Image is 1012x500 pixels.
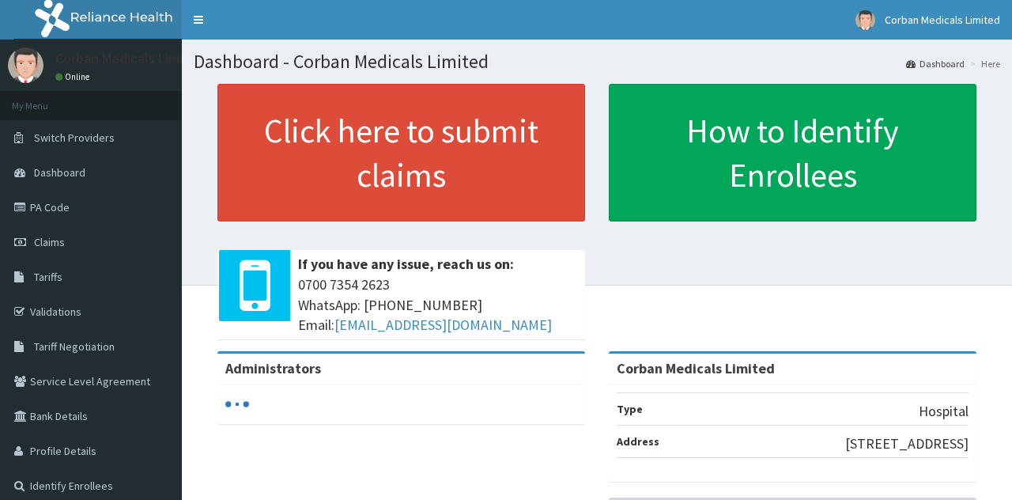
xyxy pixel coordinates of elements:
svg: audio-loading [225,392,249,416]
p: Hospital [919,401,969,422]
span: 0700 7354 2623 WhatsApp: [PHONE_NUMBER] Email: [298,275,577,335]
img: User Image [8,47,43,83]
a: [EMAIL_ADDRESS][DOMAIN_NAME] [334,316,552,334]
strong: Corban Medicals Limited [617,359,775,377]
span: Tariff Negotiation [34,339,115,354]
p: [STREET_ADDRESS] [845,434,969,454]
b: If you have any issue, reach us on: [298,255,514,273]
span: Dashboard [34,165,85,180]
a: How to Identify Enrollees [609,84,976,222]
img: User Image [855,10,875,30]
span: Claims [34,235,65,249]
b: Type [617,402,643,416]
b: Administrators [225,359,321,377]
span: Tariffs [34,270,62,284]
h1: Dashboard - Corban Medicals Limited [194,51,1000,72]
span: Switch Providers [34,131,115,145]
b: Address [617,434,659,449]
li: Here [966,57,1000,70]
span: Corban Medicals Limited [885,13,1000,27]
p: Corban Medicals Limited [55,51,205,66]
a: Dashboard [906,57,965,70]
a: Online [55,71,93,82]
a: Click here to submit claims [217,84,585,222]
